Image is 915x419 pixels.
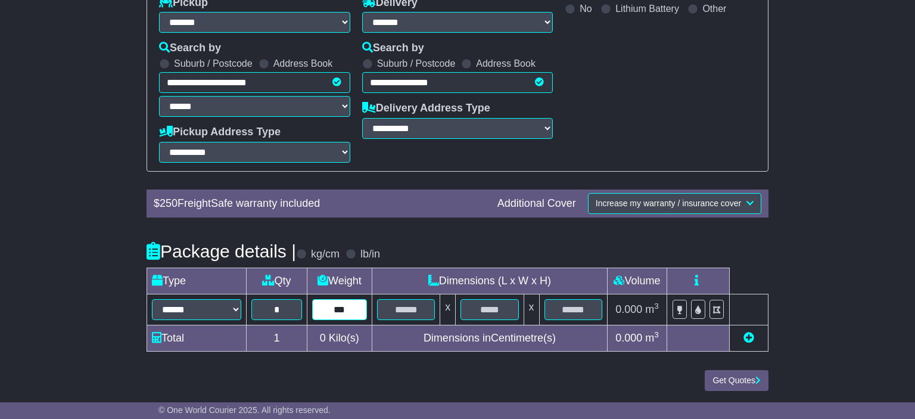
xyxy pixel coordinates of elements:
[147,325,247,351] td: Total
[247,268,307,294] td: Qty
[320,332,326,344] span: 0
[159,126,281,139] label: Pickup Address Type
[654,302,659,311] sup: 3
[372,325,607,351] td: Dimensions in Centimetre(s)
[372,268,607,294] td: Dimensions (L x W x H)
[654,330,659,339] sup: 3
[160,197,178,209] span: 250
[174,58,253,69] label: Suburb / Postcode
[158,405,331,415] span: © One World Courier 2025. All rights reserved.
[615,3,679,14] label: Lithium Battery
[362,42,424,55] label: Search by
[159,42,221,55] label: Search by
[588,193,761,214] button: Increase my warranty / insurance cover
[377,58,456,69] label: Suburb / Postcode
[147,241,296,261] h4: Package details |
[580,3,592,14] label: No
[596,198,741,208] span: Increase my warranty / insurance cover
[705,370,768,391] button: Get Quotes
[147,268,247,294] td: Type
[273,58,333,69] label: Address Book
[615,303,642,315] span: 0.000
[148,197,491,210] div: $ FreightSafe warranty included
[524,294,539,325] td: x
[311,248,340,261] label: kg/cm
[491,197,582,210] div: Additional Cover
[362,102,490,115] label: Delivery Address Type
[307,268,372,294] td: Weight
[645,332,659,344] span: m
[702,3,726,14] label: Other
[607,268,667,294] td: Volume
[307,325,372,351] td: Kilo(s)
[476,58,536,69] label: Address Book
[615,332,642,344] span: 0.000
[645,303,659,315] span: m
[360,248,380,261] label: lb/in
[743,332,754,344] a: Add new item
[247,325,307,351] td: 1
[440,294,456,325] td: x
